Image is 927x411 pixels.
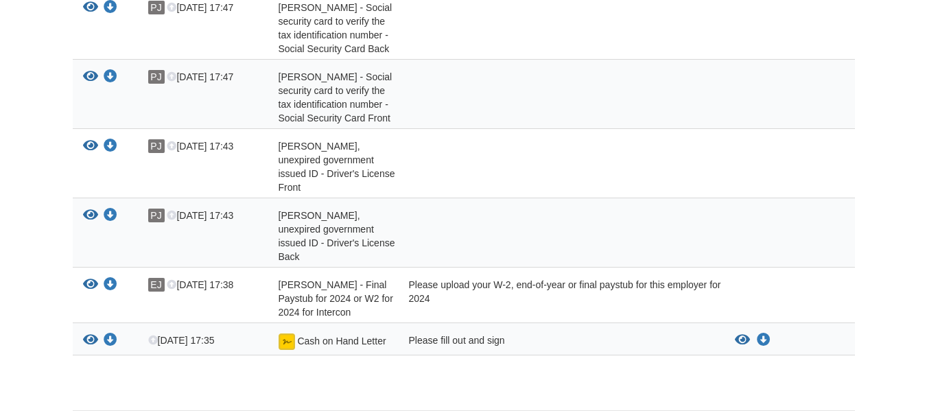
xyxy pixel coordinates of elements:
span: [DATE] 17:47 [167,2,233,13]
span: Cash on Hand Letter [297,336,386,347]
button: View Cash on Hand Letter [83,333,98,348]
span: [PERSON_NAME] - Social security card to verify the tax identification number - Social Security Ca... [279,2,392,54]
button: View Paige Johnson - Valid, unexpired government issued ID - Driver's License Front [83,139,98,154]
span: [PERSON_NAME], unexpired government issued ID - Driver's License Front [279,141,395,193]
a: Download Paige Johnson - Valid, unexpired government issued ID - Driver's License Front [104,141,117,152]
button: View Paige Johnson - Valid, unexpired government issued ID - Driver's License Back [83,209,98,223]
img: Document fully signed [279,333,295,350]
span: [DATE] 17:47 [167,71,233,82]
a: Download Eli Johnson - Final Paystub for 2024 or W2 for 2024 for Intercon [104,280,117,291]
a: Download Paige Johnson - Social security card to verify the tax identification number - Social Se... [104,72,117,83]
a: Download Cash on Hand Letter [104,336,117,347]
span: [DATE] 17:35 [148,335,215,346]
span: PJ [148,1,165,14]
button: View Paige Johnson - Social security card to verify the tax identification number - Social Securi... [83,1,98,15]
a: Download Cash on Hand Letter [757,335,771,346]
div: Please upload your W-2, end-of-year or final paystub for this employer for 2024 [399,278,725,319]
span: PJ [148,209,165,222]
button: View Paige Johnson - Social security card to verify the tax identification number - Social Securi... [83,70,98,84]
a: Download Paige Johnson - Valid, unexpired government issued ID - Driver's License Back [104,211,117,222]
button: View Cash on Hand Letter [735,333,750,347]
div: Please fill out and sign [399,333,725,351]
span: [DATE] 17:43 [167,141,233,152]
span: [DATE] 17:43 [167,210,233,221]
span: [PERSON_NAME] - Social security card to verify the tax identification number - Social Security Ca... [279,71,392,124]
a: Download Paige Johnson - Social security card to verify the tax identification number - Social Se... [104,3,117,14]
span: PJ [148,70,165,84]
button: View Eli Johnson - Final Paystub for 2024 or W2 for 2024 for Intercon [83,278,98,292]
span: [DATE] 17:38 [167,279,233,290]
span: [PERSON_NAME], unexpired government issued ID - Driver's License Back [279,210,395,262]
span: [PERSON_NAME] - Final Paystub for 2024 or W2 for 2024 for Intercon [279,279,393,318]
span: EJ [148,278,165,292]
span: PJ [148,139,165,153]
